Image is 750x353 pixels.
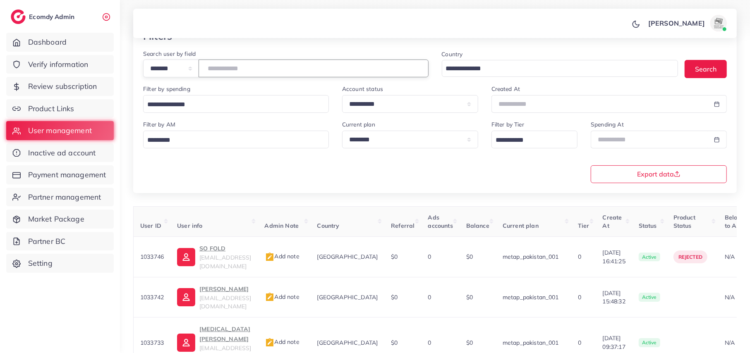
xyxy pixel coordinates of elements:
span: Add note [265,293,300,301]
span: N/A [725,293,735,301]
img: admin_note.cdd0b510.svg [265,338,275,348]
input: Search for option [144,134,318,147]
img: ic-user-info.36bf1079.svg [177,288,195,306]
a: logoEcomdy Admin [11,10,77,24]
span: 0 [428,339,431,346]
a: Review subscription [6,77,114,96]
a: [PERSON_NAME][EMAIL_ADDRESS][DOMAIN_NAME] [177,284,251,311]
img: admin_note.cdd0b510.svg [265,292,275,302]
label: Spending At [591,120,624,129]
label: Filter by Tier [491,120,524,129]
span: Setting [28,258,53,269]
label: Filter by AM [143,120,175,129]
p: [PERSON_NAME] [199,284,251,294]
span: [GEOGRAPHIC_DATA] [317,339,378,346]
span: [DATE] 09:37:17 [603,334,625,351]
span: metap_pakistan_001 [503,253,559,260]
span: $0 [466,339,473,346]
span: $0 [466,293,473,301]
p: [PERSON_NAME] [648,18,705,28]
a: Market Package [6,210,114,229]
button: Search [685,60,727,78]
span: Review subscription [28,81,97,92]
span: 1033746 [140,253,164,260]
a: Inactive ad account [6,143,114,162]
a: SO FOLD[EMAIL_ADDRESS][DOMAIN_NAME] [177,243,251,270]
span: Market Package [28,214,84,224]
span: Verify information [28,59,89,70]
span: Add note [265,253,300,260]
span: User ID [140,222,161,229]
span: active [639,338,660,347]
a: Dashboard [6,33,114,52]
div: Search for option [143,131,329,148]
span: Belong to AM [725,214,745,229]
span: metap_pakistan_001 [503,339,559,346]
span: 0 [578,253,581,260]
span: Current plan [503,222,539,229]
img: admin_note.cdd0b510.svg [265,252,275,262]
label: Created At [491,85,520,93]
span: [DATE] 15:48:32 [603,289,625,306]
a: [PERSON_NAME]avatar [644,15,730,31]
span: Ads accounts [428,214,453,229]
span: [EMAIL_ADDRESS][DOMAIN_NAME] [199,254,251,270]
span: N/A [725,339,735,346]
a: Product Links [6,99,114,118]
img: ic-user-info.36bf1079.svg [177,334,195,352]
span: Add note [265,338,300,346]
span: Inactive ad account [28,148,96,158]
div: Search for option [442,60,678,77]
a: Setting [6,254,114,273]
img: logo [11,10,26,24]
span: 1033733 [140,339,164,346]
span: rejected [678,254,702,260]
span: Create At [603,214,622,229]
img: avatar [710,15,727,31]
span: Partner management [28,192,101,203]
label: Account status [342,85,383,93]
span: Payment management [28,169,106,180]
a: Verify information [6,55,114,74]
a: User management [6,121,114,140]
span: 0 [578,293,581,301]
label: Country [442,50,463,58]
span: [EMAIL_ADDRESS][DOMAIN_NAME] [199,294,251,310]
span: Country [317,222,340,229]
span: N/A [725,253,735,260]
span: 0 [428,253,431,260]
span: Dashboard [28,37,67,48]
span: Status [639,222,657,229]
span: Admin Note [265,222,299,229]
a: Payment management [6,165,114,184]
span: Referral [391,222,415,229]
span: $0 [466,253,473,260]
label: Current plan [342,120,375,129]
input: Search for option [144,98,318,111]
span: active [639,253,660,262]
span: [GEOGRAPHIC_DATA] [317,253,378,260]
span: $0 [391,293,398,301]
a: Partner BC [6,232,114,251]
span: active [639,293,660,302]
div: Search for option [491,131,578,148]
span: User info [177,222,202,229]
span: Balance [466,222,489,229]
button: Export data [591,165,727,183]
label: Search user by field [143,50,196,58]
span: [DATE] 16:41:25 [603,248,625,265]
span: metap_pakistan_001 [503,293,559,301]
span: User management [28,125,92,136]
span: $0 [391,253,398,260]
span: $0 [391,339,398,346]
a: Partner management [6,188,114,207]
span: [GEOGRAPHIC_DATA] [317,293,378,301]
span: 0 [428,293,431,301]
span: Product Status [673,214,695,229]
h2: Ecomdy Admin [29,13,77,21]
span: Product Links [28,103,74,114]
label: Filter by spending [143,85,190,93]
p: SO FOLD [199,243,251,253]
span: 1033742 [140,293,164,301]
input: Search for option [443,62,668,75]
